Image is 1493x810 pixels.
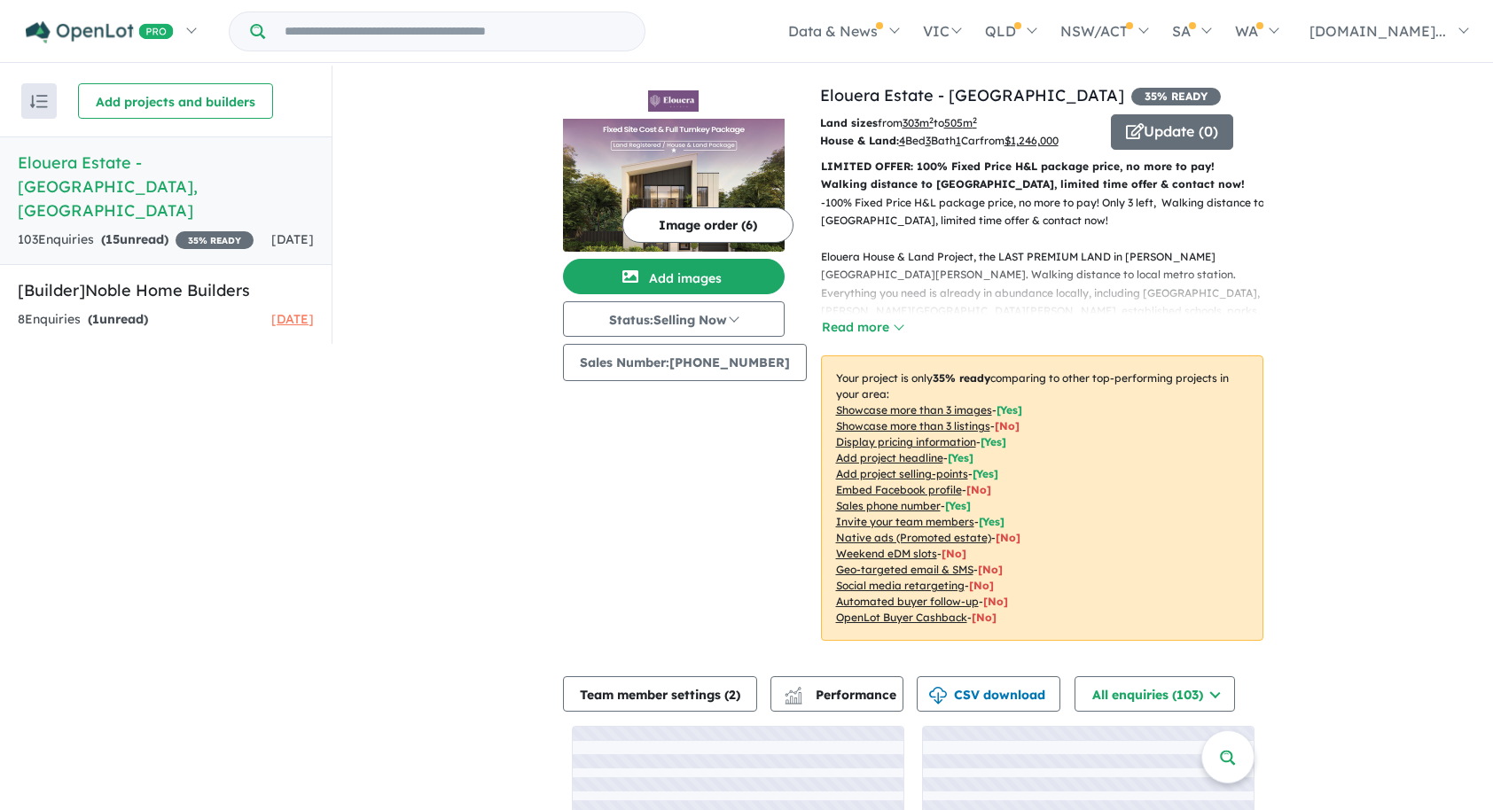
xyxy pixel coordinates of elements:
[966,483,991,496] span: [ No ]
[563,344,807,381] button: Sales Number:[PHONE_NUMBER]
[836,483,962,496] u: Embed Facebook profile
[836,451,943,464] u: Add project headline
[729,687,736,703] span: 2
[1004,134,1059,147] u: $ 1,246,000
[563,83,785,252] a: Elouera Estate - Tallawong LogoElouera Estate - Tallawong
[821,317,904,338] button: Read more
[836,499,941,512] u: Sales phone number
[271,231,314,247] span: [DATE]
[622,207,793,243] button: Image order (6)
[271,311,314,327] span: [DATE]
[981,435,1006,448] span: [ Yes ]
[1131,88,1221,105] span: 35 % READY
[820,85,1124,105] a: Elouera Estate - [GEOGRAPHIC_DATA]
[997,403,1022,417] span: [ Yes ]
[969,579,994,592] span: [No]
[942,547,966,560] span: [No]
[972,611,997,624] span: [No]
[787,687,896,703] span: Performance
[269,12,641,51] input: Try estate name, suburb, builder or developer
[101,231,168,247] strong: ( unread)
[978,563,1003,576] span: [No]
[973,467,998,480] span: [ Yes ]
[933,371,990,385] b: 35 % ready
[18,309,148,331] div: 8 Enquir ies
[934,116,977,129] span: to
[983,595,1008,608] span: [No]
[92,311,99,327] span: 1
[836,419,990,432] u: Showcase more than 3 listings
[836,531,991,544] u: Native ads (Promoted estate)
[995,419,1020,432] span: [ No ]
[30,95,48,108] img: sort.svg
[899,134,905,147] u: 4
[1309,22,1446,40] span: [DOMAIN_NAME]...
[1075,676,1235,712] button: All enquiries (103)
[944,116,977,129] u: 505 m
[176,231,254,249] span: 35 % READY
[836,403,992,417] u: Showcase more than 3 images
[18,151,314,222] h5: Elouera Estate - [GEOGRAPHIC_DATA] , [GEOGRAPHIC_DATA]
[836,435,976,448] u: Display pricing information
[563,676,757,712] button: Team member settings (2)
[820,116,878,129] b: Land sizes
[18,230,254,251] div: 103 Enquir ies
[836,515,974,528] u: Invite your team members
[917,676,1060,712] button: CSV download
[821,194,1278,502] p: - 100% Fixed Price H&L package price, no more to pay! Only 3 left, Walking distance to [GEOGRAPHI...
[996,531,1020,544] span: [No]
[88,311,148,327] strong: ( unread)
[785,687,801,697] img: line-chart.svg
[820,114,1098,132] p: from
[570,90,778,112] img: Elouera Estate - Tallawong Logo
[903,116,934,129] u: 303 m
[836,595,979,608] u: Automated buyer follow-up
[820,134,899,147] b: House & Land:
[973,115,977,125] sup: 2
[836,611,967,624] u: OpenLot Buyer Cashback
[836,547,937,560] u: Weekend eDM slots
[836,467,968,480] u: Add project selling-points
[836,563,973,576] u: Geo-targeted email & SMS
[1111,114,1233,150] button: Update (0)
[106,231,120,247] span: 15
[26,21,174,43] img: Openlot PRO Logo White
[929,115,934,125] sup: 2
[979,515,1004,528] span: [ Yes ]
[821,158,1263,194] p: LIMITED OFFER: 100% Fixed Price H&L package price, no more to pay! Walking distance to [GEOGRAPHI...
[563,259,785,294] button: Add images
[926,134,931,147] u: 3
[929,687,947,705] img: download icon
[770,676,903,712] button: Performance
[945,499,971,512] span: [ Yes ]
[836,579,965,592] u: Social media retargeting
[820,132,1098,150] p: Bed Bath Car from
[948,451,973,464] span: [ Yes ]
[563,301,785,337] button: Status:Selling Now
[18,278,314,302] h5: [Builder] Noble Home Builders
[78,83,273,119] button: Add projects and builders
[785,692,802,704] img: bar-chart.svg
[956,134,961,147] u: 1
[821,355,1263,641] p: Your project is only comparing to other top-performing projects in your area: - - - - - - - - - -...
[563,119,785,252] img: Elouera Estate - Tallawong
